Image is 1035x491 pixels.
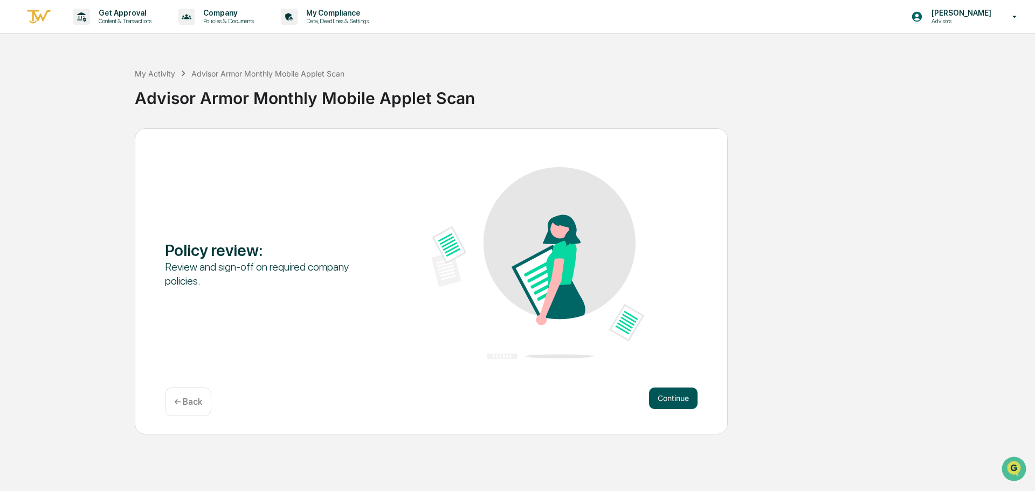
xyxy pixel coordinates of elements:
button: Continue [649,388,698,409]
span: Preclearance [22,136,70,147]
a: Powered byPylon [76,182,130,191]
p: ← Back [174,397,202,407]
div: 🔎 [11,157,19,166]
img: 1746055101610-c473b297-6a78-478c-a979-82029cc54cd1 [11,82,30,102]
span: Pylon [107,183,130,191]
span: Data Lookup [22,156,68,167]
div: Advisor Armor Monthly Mobile Applet Scan [135,80,1030,108]
p: How can we help? [11,23,196,40]
div: 🗄️ [78,137,87,146]
div: Advisor Armor Monthly Mobile Applet Scan [191,69,344,78]
button: Start new chat [183,86,196,99]
div: Policy review : [165,240,378,260]
a: 🔎Data Lookup [6,152,72,171]
p: Policies & Documents [195,17,259,25]
img: Policy review [431,167,644,359]
iframe: Open customer support [1000,455,1030,485]
p: [PERSON_NAME] [923,9,997,17]
span: Attestations [89,136,134,147]
p: Content & Transactions [90,17,157,25]
p: Company [195,9,259,17]
div: Review and sign-off on required company policies. [165,260,378,288]
a: 🖐️Preclearance [6,132,74,151]
a: 🗄️Attestations [74,132,138,151]
p: Get Approval [90,9,157,17]
p: My Compliance [298,9,374,17]
div: Start new chat [37,82,177,93]
p: Advisors [923,17,997,25]
div: We're available if you need us! [37,93,136,102]
div: 🖐️ [11,137,19,146]
div: My Activity [135,69,175,78]
img: logo [26,8,52,26]
p: Data, Deadlines & Settings [298,17,374,25]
